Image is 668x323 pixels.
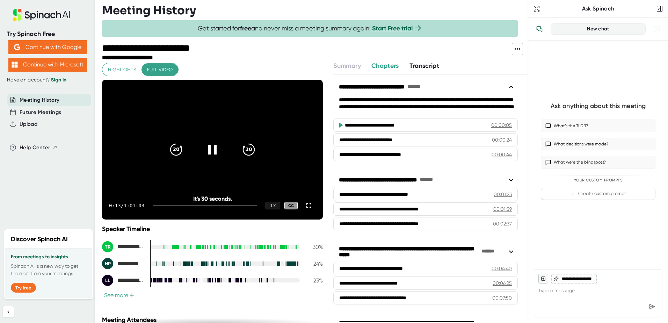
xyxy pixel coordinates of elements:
button: Highlights [102,63,142,76]
div: 00:02:37 [493,220,512,227]
button: What were the blindspots? [541,156,655,168]
div: 0:13 / 1:01:03 [109,203,144,208]
button: Help Center [20,144,58,152]
span: Full video [147,65,173,74]
button: Future Meetings [20,108,61,116]
span: + [130,293,134,298]
button: What decisions were made? [541,138,655,150]
p: Spinach AI is a new way to get the most from your meetings [11,263,86,277]
div: 00:01:23 [494,191,512,198]
span: Get started for and never miss a meeting summary again! [198,24,422,33]
div: LL [102,275,113,286]
a: Sign in [51,77,66,83]
span: Summary [333,62,361,70]
button: Transcript [409,61,440,71]
button: Continue with Microsoft [8,58,87,72]
span: Highlights [108,65,136,74]
div: It's 30 seconds. [124,195,301,202]
a: Start Free trial [372,24,413,32]
button: Close conversation sidebar [655,4,665,14]
div: 00:04:40 [492,265,512,272]
div: 00:00:44 [492,151,512,158]
button: Meeting History [20,96,59,104]
div: Send message [645,300,658,313]
div: 24 % [305,260,323,267]
div: 00:00:05 [491,122,512,129]
div: Lauren Lowery [102,275,144,286]
button: Collapse sidebar [3,306,14,317]
button: Try free [11,283,36,293]
h3: From meetings to insights [11,254,86,260]
div: 00:06:25 [493,280,512,287]
div: CC [284,202,298,210]
div: 1 x [266,202,280,209]
button: Summary [333,61,361,71]
span: Help Center [20,144,50,152]
div: 00:00:24 [492,136,512,143]
div: 23 % [305,277,323,284]
div: Noah Porch [102,258,144,269]
button: Chapters [371,61,399,71]
div: Ask anything about this meeting [551,102,646,110]
div: Speaker Timeline [102,225,323,233]
div: TR [102,241,113,252]
div: 00:07:50 [492,294,512,301]
h3: Meeting History [102,4,196,17]
div: Your Custom Prompts [541,178,655,183]
div: NP [102,258,113,269]
button: Create custom prompt [541,188,655,200]
button: See more+ [102,292,136,299]
span: Chapters [371,62,399,70]
div: Try Spinach Free [7,30,88,38]
h2: Discover Spinach AI [11,235,68,244]
div: New chat [555,26,641,32]
button: Upload [20,120,37,128]
div: 00:01:59 [493,206,512,213]
button: View conversation history [532,22,546,36]
div: Trent Rutledge [102,241,144,252]
button: Expand to Ask Spinach page [532,4,542,14]
div: Ask Spinach [542,5,655,12]
b: free [240,24,251,32]
button: What’s the TLDR? [541,120,655,132]
button: Continue with Google [8,40,87,54]
div: 30 % [305,244,323,250]
button: Full video [141,63,178,76]
img: Aehbyd4JwY73AAAAAElFTkSuQmCC [14,44,20,50]
span: Transcript [409,62,440,70]
div: Have an account? [7,77,88,83]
